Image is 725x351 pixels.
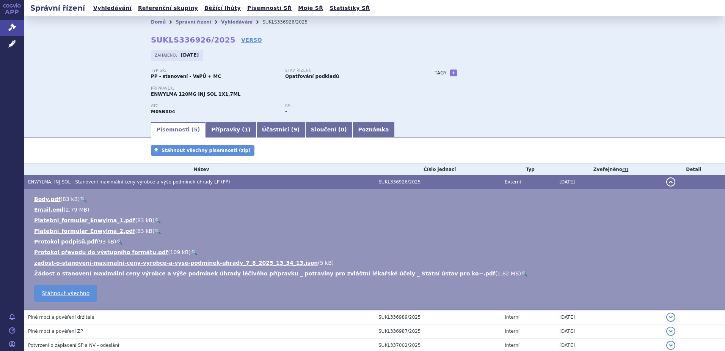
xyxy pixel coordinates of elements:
[116,239,122,245] a: 🔍
[497,270,519,277] span: 1.82 MB
[63,196,78,202] span: 83 kB
[262,16,317,28] li: SUKLS336926/2025
[245,3,294,13] a: Písemnosti SŘ
[34,195,717,203] li: ( )
[505,329,519,334] span: Interní
[151,74,221,79] strong: PP - stanovení - VaPÚ + MC
[151,109,175,114] strong: DENOSUMAB
[34,285,97,302] a: Stáhnout všechno
[285,104,412,108] p: RS:
[28,343,119,348] span: Potvrzení o zaplacení SP a NV - odeslání
[341,126,344,133] span: 0
[662,164,725,175] th: Detail
[34,260,318,266] a: zadost-o-stanoveni-maximalni-ceny-vyrobce-a-vyse-podminek-uhrady_7_8_2025_13_34_13.json
[285,74,339,79] strong: Opatřování podkladů
[91,3,134,13] a: Vyhledávání
[154,217,161,223] a: 🔍
[666,313,675,322] button: detail
[34,270,717,277] li: ( )
[256,122,305,138] a: Účastníci (9)
[24,3,91,13] h2: Správní řízení
[181,52,199,58] strong: [DATE]
[206,122,256,138] a: Přípravky (1)
[34,239,97,245] a: Protokol podpisů.pdf
[137,228,152,234] span: 83 kB
[435,68,447,77] h3: Tagy
[666,341,675,350] button: detail
[666,327,675,336] button: detail
[353,122,395,138] a: Poznámka
[80,196,86,202] a: 🔍
[505,179,521,185] span: Externí
[556,310,662,324] td: [DATE]
[151,92,241,97] span: ENWYLMA 120MG INJ SOL 1X1,7ML
[34,248,717,256] li: ( )
[305,122,352,138] a: Sloučení (0)
[556,324,662,338] td: [DATE]
[34,249,168,255] a: Protokol převodu do výstupního formátu.pdf
[34,217,135,223] a: Platebni_formular_Enwylma_1.pdf
[34,228,135,234] a: Platebni_formular_Enwylma_2.pdf
[34,270,495,277] a: Žádost o stanovení maximální ceny výrobce a výše podmínek úhrady léčivého přípravku _ potraviny p...
[320,260,332,266] span: 5 kB
[293,126,297,133] span: 9
[556,175,662,189] td: [DATE]
[34,227,717,235] li: ( )
[556,164,662,175] th: Zveřejněno
[151,86,419,91] p: Přípravek:
[154,228,161,234] a: 🔍
[155,52,179,58] span: Zahájeno:
[34,217,717,224] li: ( )
[151,104,278,108] p: ATC:
[296,3,325,13] a: Moje SŘ
[151,19,166,25] a: Domů
[28,329,83,334] span: Plné moci a pověření ZP
[505,343,519,348] span: Interní
[202,3,243,13] a: Běžící lhůty
[622,167,628,172] abbr: (?)
[151,145,254,156] a: Stáhnout všechny písemnosti (zip)
[285,68,412,73] p: Stav řízení:
[34,259,717,267] li: ( )
[34,238,717,245] li: ( )
[28,179,230,185] span: ENWYLMA, INJ SOL - Stanovení maximální ceny výrobce a výše podmínek úhrady LP (PP)
[28,315,94,320] span: Plné moci a pověření držitele
[151,68,278,73] p: Typ SŘ:
[151,35,235,44] strong: SUKLS336926/2025
[375,324,501,338] td: SUKL336987/2025
[505,315,519,320] span: Interní
[666,177,675,187] button: detail
[375,175,501,189] td: SUKL336926/2025
[34,207,63,213] a: Email.eml
[245,126,248,133] span: 1
[66,207,87,213] span: 2.79 MB
[221,19,253,25] a: Vyhledávání
[375,164,501,175] th: Číslo jednací
[99,239,114,245] span: 93 kB
[191,249,197,255] a: 🔍
[375,310,501,324] td: SUKL336989/2025
[170,249,189,255] span: 109 kB
[137,217,152,223] span: 83 kB
[162,148,251,153] span: Stáhnout všechny písemnosti (zip)
[34,206,717,213] li: ( )
[327,3,372,13] a: Statistiky SŘ
[24,164,375,175] th: Název
[501,164,556,175] th: Typ
[34,196,61,202] a: Body.pdf
[521,270,527,277] a: 🔍
[176,19,211,25] a: Správní řízení
[151,122,206,138] a: Písemnosti (5)
[194,126,198,133] span: 5
[136,3,200,13] a: Referenční skupiny
[241,36,262,44] a: VERSO
[450,70,457,76] a: +
[285,109,287,114] strong: -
